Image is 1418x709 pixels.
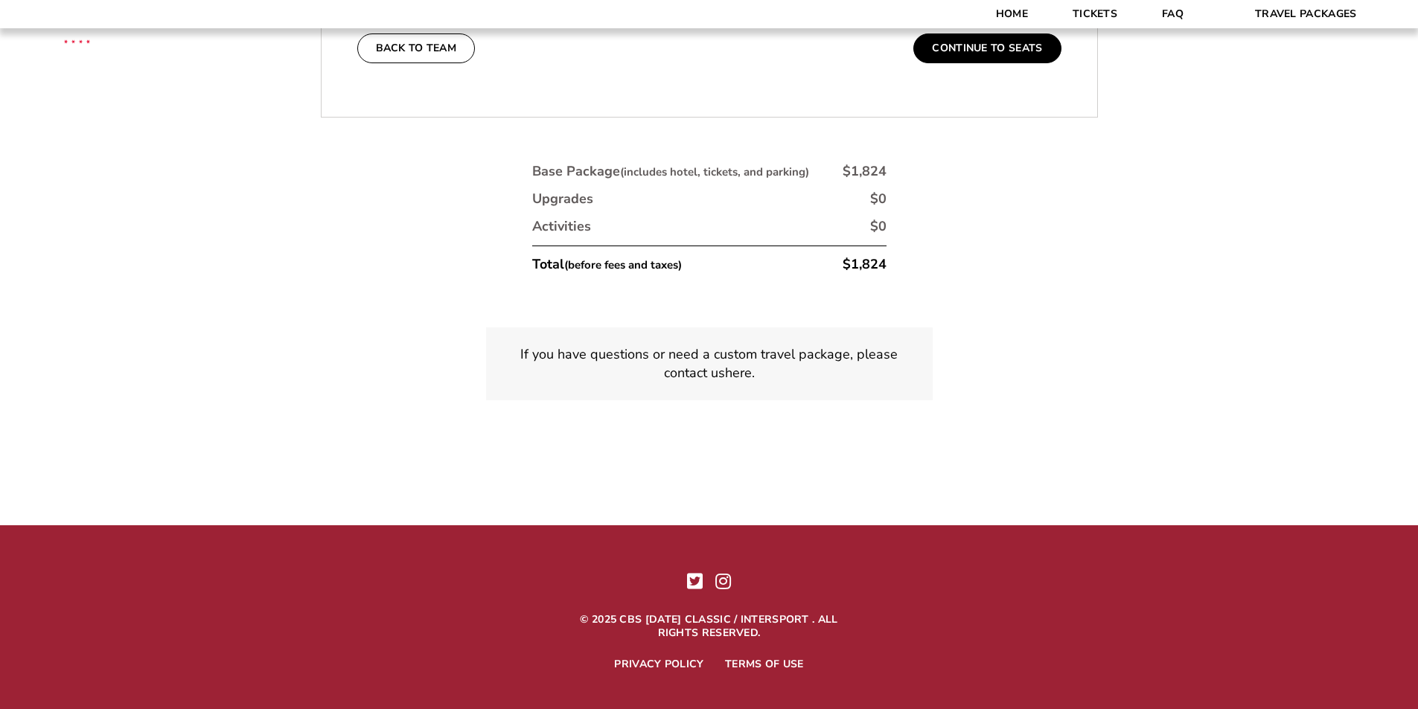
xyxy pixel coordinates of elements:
[357,33,476,63] button: Back To Team
[870,217,887,236] div: $0
[620,164,809,179] small: (includes hotel, tickets, and parking)
[561,613,858,640] p: © 2025 CBS [DATE] Classic / Intersport . All Rights Reserved.
[614,658,703,671] a: Privacy Policy
[532,255,682,274] div: Total
[532,217,591,236] div: Activities
[913,33,1061,63] button: Continue To Seats
[45,7,109,72] img: CBS Sports Thanksgiving Classic
[725,658,804,671] a: Terms of Use
[843,162,887,181] div: $1,824
[504,345,915,382] p: If you have questions or need a custom travel package, please contact us .
[532,162,809,181] div: Base Package
[843,255,887,274] div: $1,824
[870,190,887,208] div: $0
[564,257,682,272] small: (before fees and taxes)
[532,190,593,208] div: Upgrades
[725,364,752,382] a: here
